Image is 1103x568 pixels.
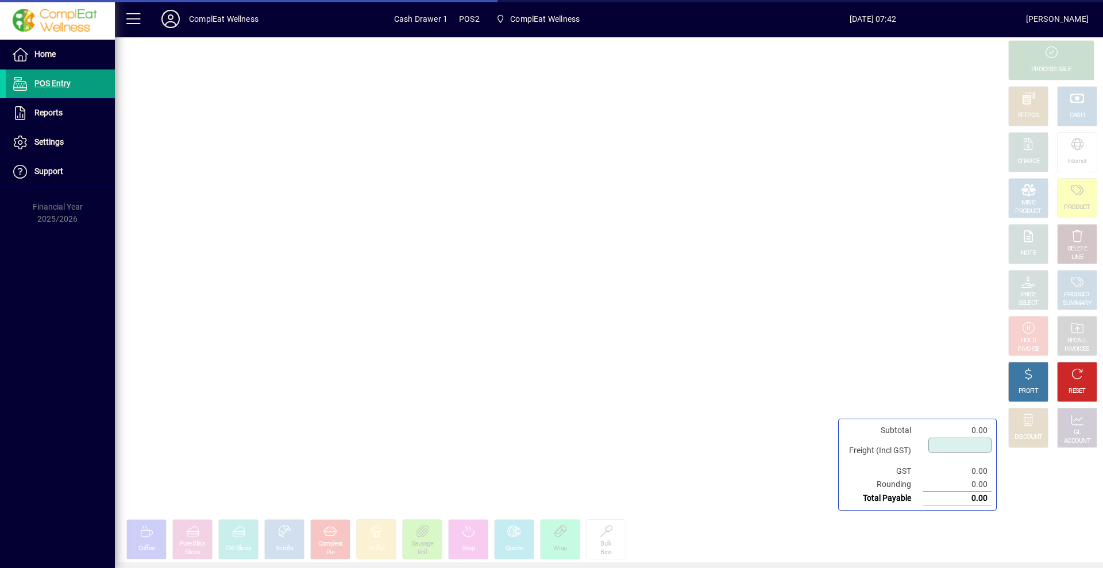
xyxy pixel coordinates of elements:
div: Soup [462,544,475,553]
span: [DATE] 07:42 [720,10,1026,28]
div: Pie [326,548,334,557]
span: Home [34,49,56,59]
td: Freight (Incl GST) [843,437,923,465]
div: Sausage [411,540,433,548]
div: ACCOUNT [1064,437,1090,446]
a: Support [6,157,115,186]
div: Bulk [600,540,611,548]
div: Wrap [553,544,566,553]
div: INVOICE [1017,345,1039,354]
span: ComplEat Wellness [510,10,580,28]
div: RESET [1069,387,1086,396]
div: PROCESS SALE [1031,65,1071,74]
td: Total Payable [843,492,923,505]
div: PRICE [1021,291,1036,299]
div: Muffin [368,544,385,553]
div: Pure Bliss [180,540,205,548]
span: POS Entry [34,79,71,88]
div: NOTE [1021,249,1036,258]
div: CASH [1070,111,1085,120]
div: ComplEat Wellness [189,10,259,28]
td: 0.00 [923,492,992,505]
button: Profile [152,9,189,29]
span: Cash Drawer 1 [394,10,448,28]
span: Reports [34,108,63,117]
td: GST [843,465,923,478]
div: Coffee [138,544,155,553]
span: POS2 [459,10,480,28]
td: 0.00 [923,465,992,478]
span: Support [34,167,63,176]
a: Settings [6,128,115,157]
div: CW Slices [226,544,252,553]
div: DELETE [1067,245,1087,253]
span: Settings [34,137,64,146]
div: PRODUCT [1064,291,1090,299]
a: Home [6,40,115,69]
div: Slices [185,548,200,557]
div: PROFIT [1019,387,1038,396]
div: Compleat [318,540,342,548]
div: GL [1074,428,1081,437]
div: PRODUCT [1064,203,1090,212]
div: RECALL [1067,337,1087,345]
div: SUMMARY [1063,299,1092,308]
a: Reports [6,99,115,127]
div: EFTPOS [1018,111,1039,120]
div: SELECT [1019,299,1039,308]
td: Subtotal [843,424,923,437]
td: 0.00 [923,424,992,437]
div: INVOICES [1065,345,1089,354]
td: 0.00 [923,478,992,492]
div: Scrolls [276,544,293,553]
div: HOLD [1021,337,1036,345]
div: DISCOUNT [1015,433,1042,442]
div: [PERSON_NAME] [1026,10,1089,28]
div: PRODUCT [1015,207,1041,216]
span: ComplEat Wellness [491,9,584,29]
div: Roll [418,548,427,557]
div: Bins [600,548,611,557]
div: MISC [1021,199,1035,207]
td: Rounding [843,478,923,492]
div: Quiche [506,544,523,553]
div: LINE [1071,253,1083,262]
div: CHARGE [1017,157,1040,166]
div: Internet [1067,157,1086,166]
